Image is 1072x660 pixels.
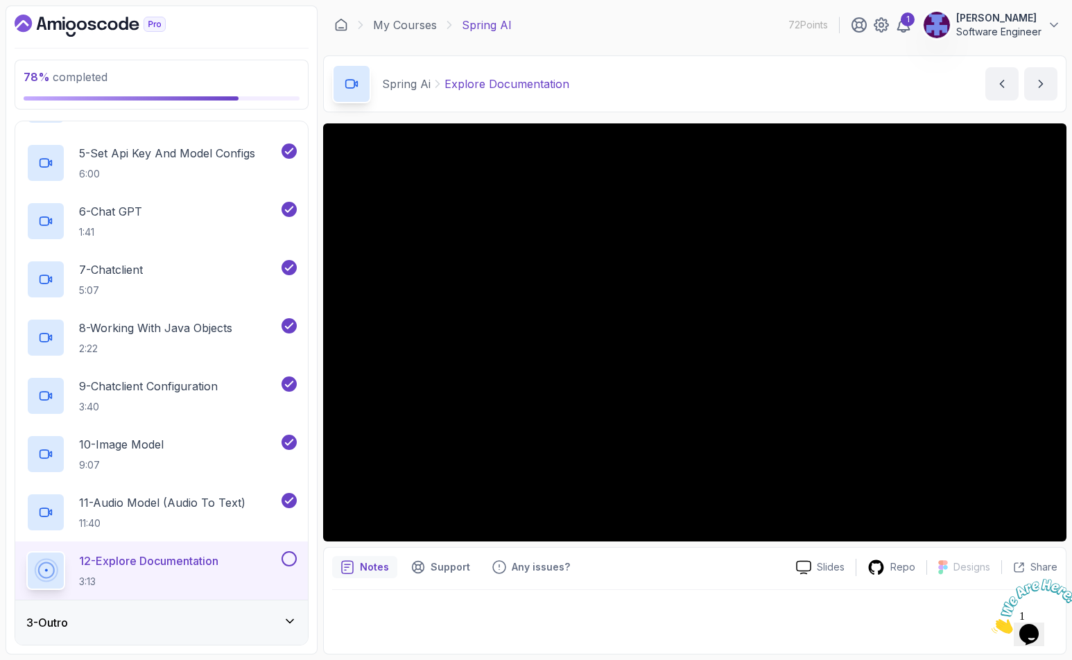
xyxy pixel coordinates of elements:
[956,11,1041,25] p: [PERSON_NAME]
[462,17,512,33] p: Spring AI
[26,614,68,631] h3: 3 - Outro
[26,435,297,474] button: 10-Image Model9:07
[79,400,218,414] p: 3:40
[985,67,1019,101] button: previous content
[15,600,308,645] button: 3-Outro
[953,560,990,574] p: Designs
[373,17,437,33] a: My Courses
[986,573,1072,639] iframe: chat widget
[856,559,926,576] a: Repo
[79,203,142,220] p: 6 - Chat GPT
[788,18,828,32] p: 72 Points
[79,284,143,297] p: 5:07
[484,556,578,578] button: Feedback button
[79,342,232,356] p: 2:22
[26,318,297,357] button: 8-Working With Java Objects2:22
[15,15,198,37] a: Dashboard
[79,145,255,162] p: 5 - Set Api Key And Model Configs
[924,12,950,38] img: user profile image
[79,261,143,278] p: 7 - Chatclient
[26,202,297,241] button: 6-Chat GPT1:41
[323,123,1066,541] iframe: 12 - Explore Documentation
[895,17,912,33] a: 1
[360,560,389,574] p: Notes
[26,376,297,415] button: 9-Chatclient Configuration3:40
[431,560,470,574] p: Support
[817,560,845,574] p: Slides
[332,556,397,578] button: notes button
[79,436,164,453] p: 10 - Image Model
[26,551,297,590] button: 12-Explore Documentation3:13
[512,560,570,574] p: Any issues?
[956,25,1041,39] p: Software Engineer
[24,70,107,84] span: completed
[890,560,915,574] p: Repo
[1024,67,1057,101] button: next content
[382,76,431,92] p: Spring Ai
[79,575,218,589] p: 3:13
[1001,560,1057,574] button: Share
[24,70,50,84] span: 78 %
[923,11,1061,39] button: user profile image[PERSON_NAME]Software Engineer
[901,12,915,26] div: 1
[1030,560,1057,574] p: Share
[26,260,297,299] button: 7-Chatclient5:07
[79,553,218,569] p: 12 - Explore Documentation
[403,556,478,578] button: Support button
[79,167,255,181] p: 6:00
[79,516,245,530] p: 11:40
[334,18,348,32] a: Dashboard
[26,144,297,182] button: 5-Set Api Key And Model Configs6:00
[785,560,856,575] a: Slides
[79,225,142,239] p: 1:41
[79,378,218,394] p: 9 - Chatclient Configuration
[444,76,569,92] p: Explore Documentation
[79,458,164,472] p: 9:07
[6,6,92,60] img: Chat attention grabber
[26,493,297,532] button: 11-Audio Model (Audio To Text)11:40
[6,6,11,17] span: 1
[79,494,245,511] p: 11 - Audio Model (Audio To Text)
[79,320,232,336] p: 8 - Working With Java Objects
